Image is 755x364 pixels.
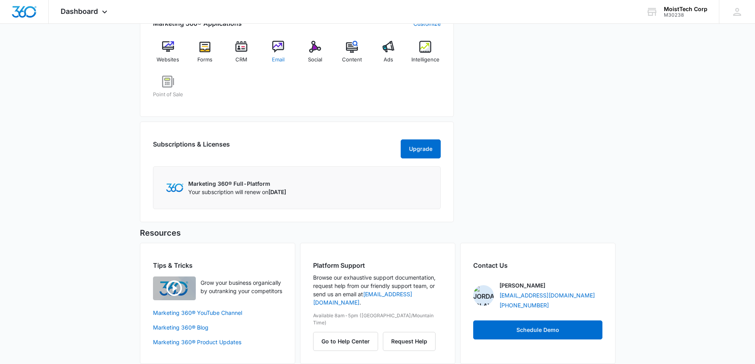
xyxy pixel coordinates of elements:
a: CRM [226,41,257,69]
h2: Contact Us [473,261,602,270]
a: Websites [153,41,183,69]
span: Ads [384,56,393,64]
span: Email [272,56,285,64]
a: [PHONE_NUMBER] [499,301,549,309]
h2: Subscriptions & Licenses [153,139,230,155]
a: [EMAIL_ADDRESS][DOMAIN_NAME] [499,291,595,299]
a: Forms [189,41,220,69]
a: Email [263,41,294,69]
img: Marketing 360 Logo [166,183,183,192]
img: Jordan Clay [473,285,494,306]
button: Upgrade [401,139,441,158]
span: Social [308,56,322,64]
p: Your subscription will renew on [188,188,286,196]
h2: Platform Support [313,261,442,270]
div: account name [664,6,707,12]
a: Content [336,41,367,69]
img: Quick Overview Video [153,276,196,300]
button: Go to Help Center [313,332,378,351]
p: Grow your business organically by outranking your competitors [201,278,282,295]
p: Browse our exhaustive support documentation, request help from our friendly support team, or send... [313,273,442,307]
p: Available 8am-5pm ([GEOGRAPHIC_DATA]/Mountain Time) [313,312,442,326]
p: [PERSON_NAME] [499,281,545,290]
a: Ads [373,41,404,69]
span: Forms [197,56,212,64]
a: Go to Help Center [313,338,383,345]
a: Request Help [383,338,436,345]
span: Content [342,56,362,64]
h5: Resources [140,227,615,239]
button: Request Help [383,332,436,351]
p: Marketing 360® Full-Platform [188,179,286,188]
a: Point of Sale [153,76,183,104]
div: account id [664,12,707,18]
span: [DATE] [268,189,286,195]
a: Marketing 360® Product Updates [153,338,282,346]
h2: Tips & Tricks [153,261,282,270]
span: CRM [235,56,247,64]
span: Dashboard [61,7,98,15]
a: Marketing 360® Blog [153,323,282,332]
span: Intelligence [411,56,440,64]
button: Schedule Demo [473,320,602,339]
span: Point of Sale [153,91,183,99]
span: Websites [157,56,179,64]
a: Marketing 360® YouTube Channel [153,309,282,317]
a: Intelligence [410,41,441,69]
a: Social [300,41,331,69]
